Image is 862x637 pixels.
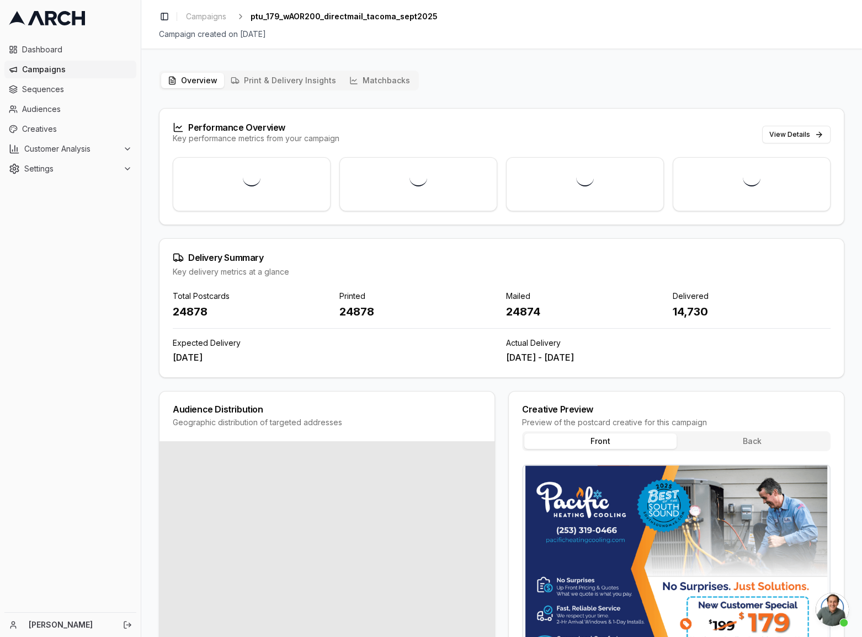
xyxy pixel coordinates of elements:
button: Log out [120,617,135,633]
div: Key performance metrics from your campaign [173,133,339,144]
div: Printed [339,291,497,302]
button: Matchbacks [343,73,417,88]
span: Settings [24,163,119,174]
a: [PERSON_NAME] [29,619,111,630]
div: Actual Delivery [506,338,831,349]
span: Sequences [22,84,132,95]
div: Delivered [673,291,831,302]
button: Print & Delivery Insights [224,73,343,88]
a: Audiences [4,100,136,118]
div: Geographic distribution of targeted addresses [173,417,481,428]
span: Campaigns [186,11,226,22]
div: Total Postcards [173,291,331,302]
div: [DATE] [173,351,497,364]
div: 24878 [339,304,497,319]
div: Delivery Summary [173,252,831,263]
div: Creative Preview [522,405,831,414]
div: 24878 [173,304,331,319]
button: Overview [161,73,224,88]
button: Back [677,433,829,449]
div: Open chat [816,593,849,626]
button: Customer Analysis [4,140,136,158]
nav: breadcrumb [182,9,438,24]
span: Audiences [22,104,132,115]
div: Mailed [506,291,664,302]
a: Campaigns [4,61,136,78]
div: 24874 [506,304,664,319]
a: Creatives [4,120,136,138]
span: Dashboard [22,44,132,55]
span: ptu_179_wAOR200_directmail_tacoma_sept2025 [251,11,438,22]
span: Campaigns [22,64,132,75]
a: Campaigns [182,9,231,24]
div: Performance Overview [173,122,339,133]
span: Creatives [22,124,132,135]
a: Sequences [4,81,136,98]
span: Customer Analysis [24,143,119,154]
button: View Details [762,126,831,143]
div: Campaign created on [DATE] [159,29,844,40]
button: Front [524,433,677,449]
button: Settings [4,160,136,178]
div: Key delivery metrics at a glance [173,266,831,277]
div: Audience Distribution [173,405,481,414]
div: [DATE] - [DATE] [506,351,831,364]
div: Preview of the postcard creative for this campaign [522,417,831,428]
a: Dashboard [4,41,136,58]
div: Expected Delivery [173,338,497,349]
div: 14,730 [673,304,831,319]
